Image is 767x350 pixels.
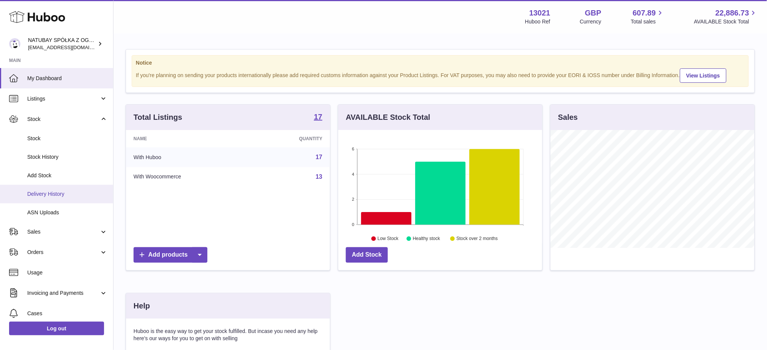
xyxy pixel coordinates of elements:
[27,209,107,216] span: ASN Uploads
[631,18,664,25] span: Total sales
[27,190,107,198] span: Delivery History
[27,228,100,235] span: Sales
[27,249,100,256] span: Orders
[27,95,100,102] span: Listings
[716,8,749,18] span: 22,886.73
[27,290,100,297] span: Invoicing and Payments
[631,8,664,25] a: 607.89 Total sales
[585,8,601,18] strong: GBP
[28,37,96,51] div: NATUBAY SPÓŁKA Z OGRANICZONĄ ODPOWIEDZIALNOŚCIĄ
[525,18,551,25] div: Huboo Ref
[9,38,20,50] img: internalAdmin-13021@internal.huboo.com
[27,172,107,179] span: Add Stock
[27,310,107,317] span: Cases
[27,75,107,82] span: My Dashboard
[27,116,100,123] span: Stock
[27,153,107,161] span: Stock History
[28,44,111,50] span: [EMAIL_ADDRESS][DOMAIN_NAME]
[580,18,602,25] div: Currency
[633,8,656,18] span: 607.89
[529,8,551,18] strong: 13021
[694,18,758,25] span: AVAILABLE Stock Total
[694,8,758,25] a: 22,886.73 AVAILABLE Stock Total
[27,269,107,276] span: Usage
[27,135,107,142] span: Stock
[9,322,104,335] a: Log out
